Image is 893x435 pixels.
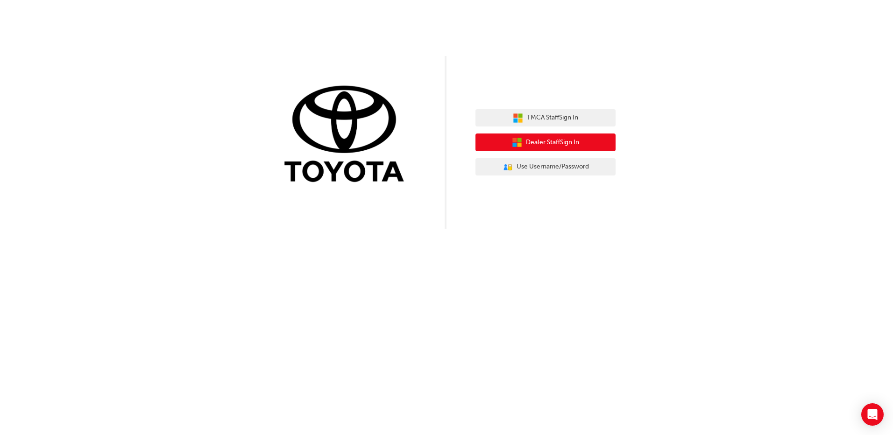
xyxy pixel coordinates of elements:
[527,112,578,123] span: TMCA Staff Sign In
[526,137,579,148] span: Dealer Staff Sign In
[475,109,616,127] button: TMCA StaffSign In
[475,133,616,151] button: Dealer StaffSign In
[277,84,418,187] img: Trak
[861,403,884,426] div: Open Intercom Messenger
[517,161,589,172] span: Use Username/Password
[475,158,616,176] button: Use Username/Password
